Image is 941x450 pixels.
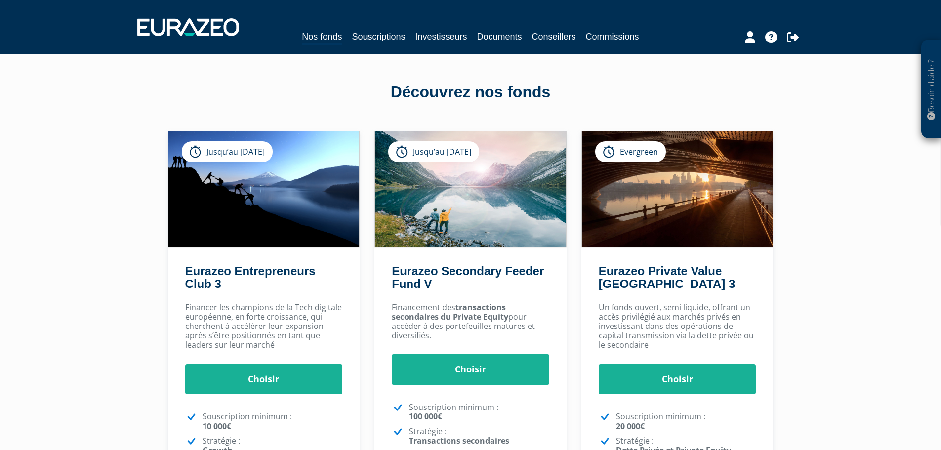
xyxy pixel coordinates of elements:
div: Découvrez nos fonds [189,81,752,104]
p: Financement des pour accéder à des portefeuilles matures et diversifiés. [392,303,549,341]
div: Jusqu’au [DATE] [388,141,479,162]
a: Choisir [392,354,549,385]
p: Souscription minimum : [409,403,549,421]
a: Souscriptions [352,30,405,43]
a: Choisir [185,364,343,395]
p: Souscription minimum : [203,412,343,431]
div: Jusqu’au [DATE] [182,141,273,162]
strong: 100 000€ [409,411,442,422]
p: Stratégie : [409,427,549,446]
p: Besoin d'aide ? [926,45,937,134]
a: Documents [477,30,522,43]
strong: 10 000€ [203,421,231,432]
a: Commissions [586,30,639,43]
img: Eurazeo Entrepreneurs Club 3 [168,131,360,247]
a: Eurazeo Entrepreneurs Club 3 [185,264,316,290]
div: Evergreen [595,141,666,162]
a: Choisir [599,364,756,395]
a: Conseillers [532,30,576,43]
strong: Transactions secondaires [409,435,509,446]
strong: transactions secondaires du Private Equity [392,302,508,322]
img: 1732889491-logotype_eurazeo_blanc_rvb.png [137,18,239,36]
a: Eurazeo Private Value [GEOGRAPHIC_DATA] 3 [599,264,735,290]
p: Souscription minimum : [616,412,756,431]
a: Investisseurs [415,30,467,43]
a: Nos fonds [302,30,342,45]
p: Un fonds ouvert, semi liquide, offrant un accès privilégié aux marchés privés en investissant dan... [599,303,756,350]
img: Eurazeo Secondary Feeder Fund V [375,131,566,247]
p: Financer les champions de la Tech digitale européenne, en forte croissance, qui cherchent à accél... [185,303,343,350]
img: Eurazeo Private Value Europe 3 [582,131,773,247]
strong: 20 000€ [616,421,645,432]
a: Eurazeo Secondary Feeder Fund V [392,264,544,290]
